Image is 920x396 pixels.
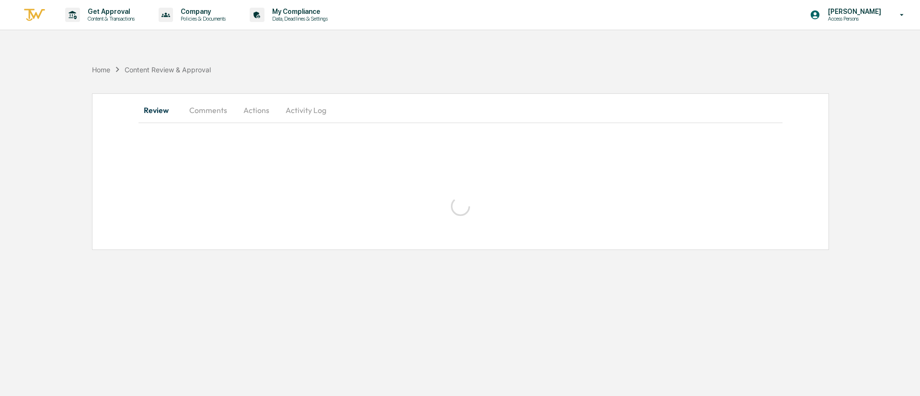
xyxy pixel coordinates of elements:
[138,99,782,122] div: secondary tabs example
[23,7,46,23] img: logo
[235,99,278,122] button: Actions
[278,99,334,122] button: Activity Log
[182,99,235,122] button: Comments
[820,8,886,15] p: [PERSON_NAME]
[80,8,139,15] p: Get Approval
[138,99,182,122] button: Review
[92,66,110,74] div: Home
[264,15,333,22] p: Data, Deadlines & Settings
[80,15,139,22] p: Content & Transactions
[173,15,230,22] p: Policies & Documents
[264,8,333,15] p: My Compliance
[173,8,230,15] p: Company
[820,15,886,22] p: Access Persons
[125,66,211,74] div: Content Review & Approval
